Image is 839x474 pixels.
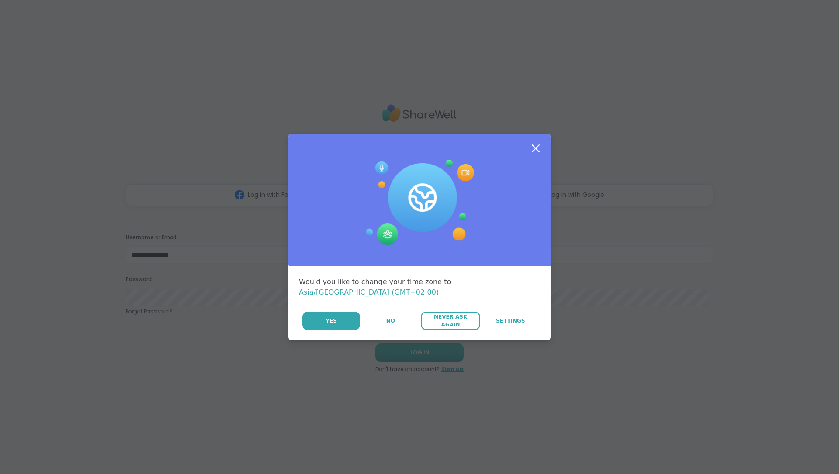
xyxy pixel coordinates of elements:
[481,312,540,330] a: Settings
[326,317,337,325] span: Yes
[299,288,439,296] span: Asia/[GEOGRAPHIC_DATA] (GMT+02:00)
[496,317,525,325] span: Settings
[425,313,475,329] span: Never Ask Again
[421,312,480,330] button: Never Ask Again
[386,317,395,325] span: No
[299,277,540,298] div: Would you like to change your time zone to
[361,312,420,330] button: No
[302,312,360,330] button: Yes
[365,160,474,245] img: Session Experience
